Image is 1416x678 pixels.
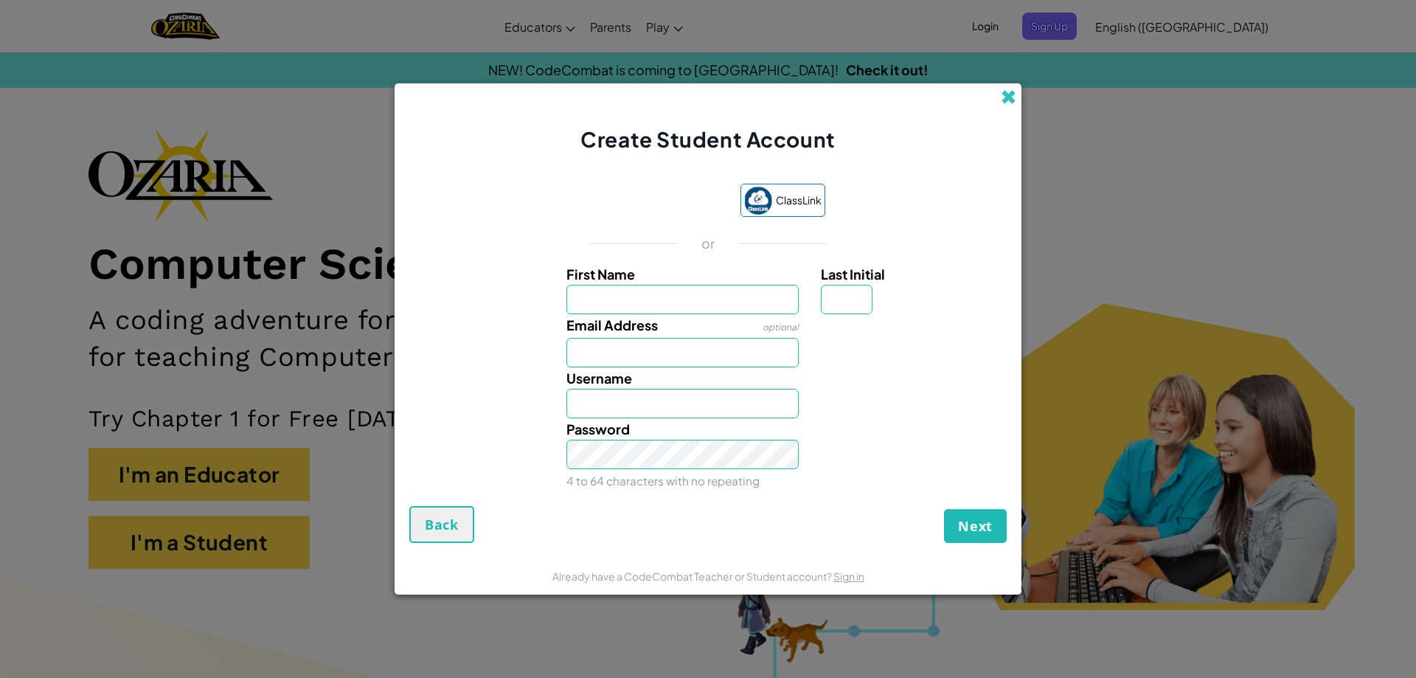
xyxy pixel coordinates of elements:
[566,474,760,488] small: 4 to 64 characters with no repeating
[580,126,835,152] span: Create Student Account
[744,187,772,215] img: classlink-logo-small.png
[409,506,474,543] button: Back
[833,570,864,583] a: Sign in
[552,570,833,583] span: Already have a CodeCombat Teacher or Student account?
[701,235,715,252] p: or
[566,421,630,437] span: Password
[776,190,822,211] span: ClassLink
[566,370,632,387] span: Username
[944,509,1007,543] button: Next
[566,266,635,283] span: First Name
[763,322,799,333] span: optional
[958,517,993,535] span: Next
[566,316,658,333] span: Email Address
[821,266,885,283] span: Last Initial
[425,516,459,533] span: Back
[583,186,733,218] iframe: Sign in with Google Button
